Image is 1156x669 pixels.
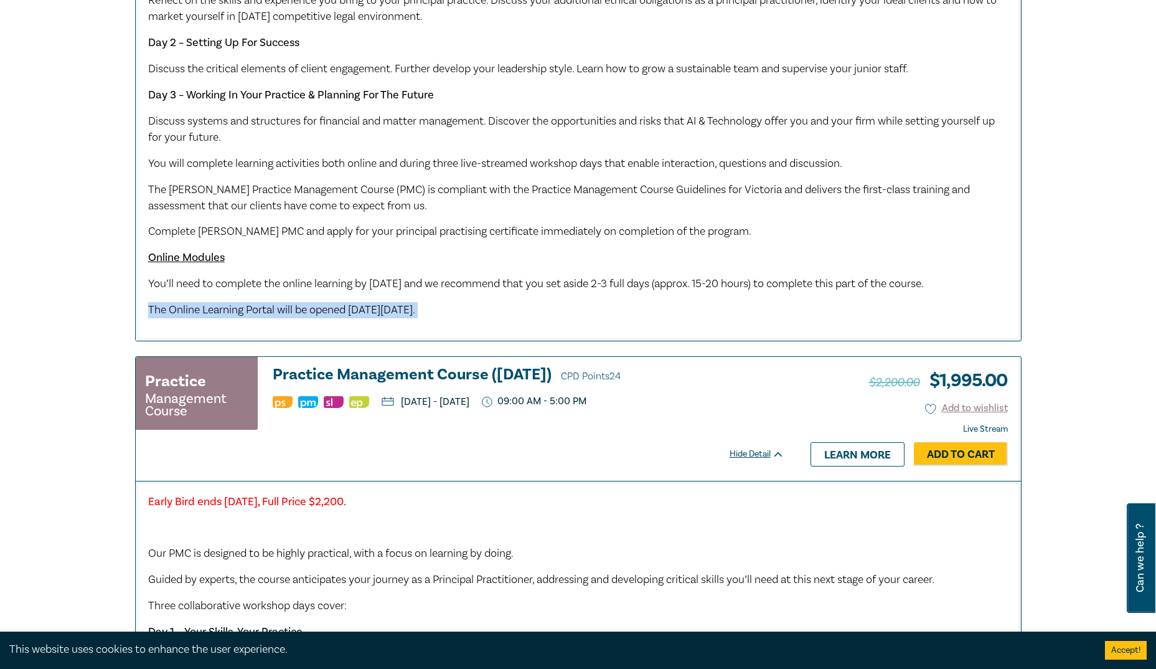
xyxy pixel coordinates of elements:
h3: $ 1,995.00 [869,366,1008,395]
span: Our PMC is designed to be highly practical, with a focus on learning by doing. [148,546,514,561]
h3: Practice [145,370,206,392]
p: [DATE] - [DATE] [382,397,469,407]
span: Guided by experts, the course anticipates your journey as a Principal Practitioner, addressing an... [148,572,934,587]
img: Ethics & Professional Responsibility [349,396,369,408]
h3: Practice Management Course ([DATE]) [273,366,784,385]
span: CPD Points 24 [561,370,621,382]
div: This website uses cookies to enhance the user experience. [9,642,1086,658]
img: Substantive Law [324,396,344,408]
span: Three collaborative workshop days cover: [148,599,347,613]
a: Learn more [811,442,905,466]
strong: Day 2 – Setting Up For Success [148,36,299,50]
u: Online Modules [148,250,225,265]
strong: Day 1 – Your Skills, Your Practice [148,625,303,639]
span: Complete [PERSON_NAME] PMC and apply for your principal practising certificate immediately on com... [148,224,751,239]
span: Can we help ? [1134,511,1146,605]
button: Accept cookies [1105,641,1147,660]
small: Management Course [145,392,248,417]
a: Practice Management Course ([DATE]) CPD Points24 [273,366,784,385]
span: $2,200.00 [869,374,920,391]
a: Add to Cart [914,442,1008,466]
img: Professional Skills [273,396,293,408]
div: Hide Detail [730,448,798,460]
button: Add to wishlist [925,401,1008,415]
strong: Early Bird ends [DATE], Full Price $2,200. [148,495,346,509]
strong: Day 3 – Working In Your Practice & Planning For The Future [148,88,434,102]
img: Practice Management & Business Skills [298,396,318,408]
span: Discuss systems and structures for financial and matter management. Discover the opportunities an... [148,114,995,145]
span: The [PERSON_NAME] Practice Management Course (PMC) is compliant with the Practice Management Cour... [148,183,970,213]
strong: Live Stream [963,424,1008,435]
span: You will complete learning activities both online and during three live-streamed workshop days th... [148,156,842,171]
span: The Online Learning Portal will be opened [DATE][DATE]. [148,303,415,317]
p: 09:00 AM - 5:00 PM [482,396,587,407]
span: Discuss the critical elements of client engagement. Further develop your leadership style. Learn ... [148,62,908,76]
span: You’ll need to complete the online learning by [DATE] and we recommend that you set aside 2-3 ful... [148,277,924,291]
